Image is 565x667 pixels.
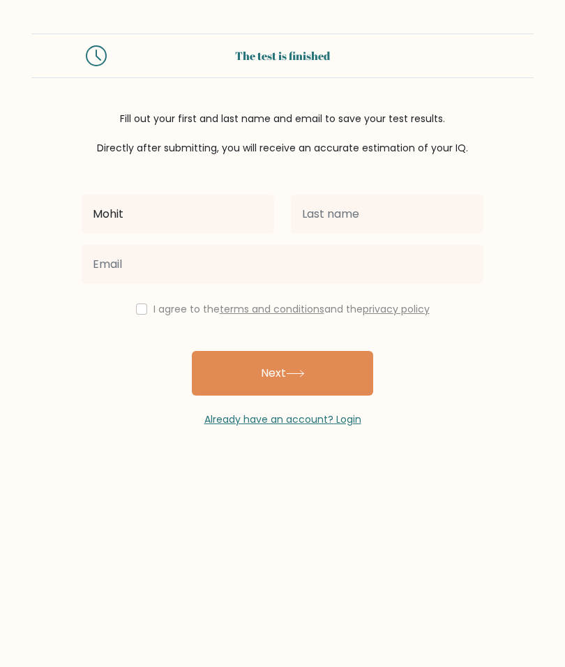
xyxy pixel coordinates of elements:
label: I agree to the and the [153,302,430,316]
input: First name [82,195,274,234]
button: Next [192,351,373,396]
a: Already have an account? Login [204,412,361,426]
a: privacy policy [363,302,430,316]
input: Email [82,245,483,284]
input: Last name [291,195,483,234]
div: Fill out your first and last name and email to save your test results. Directly after submitting,... [31,112,534,156]
div: The test is finished [123,47,442,64]
a: terms and conditions [220,302,324,316]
